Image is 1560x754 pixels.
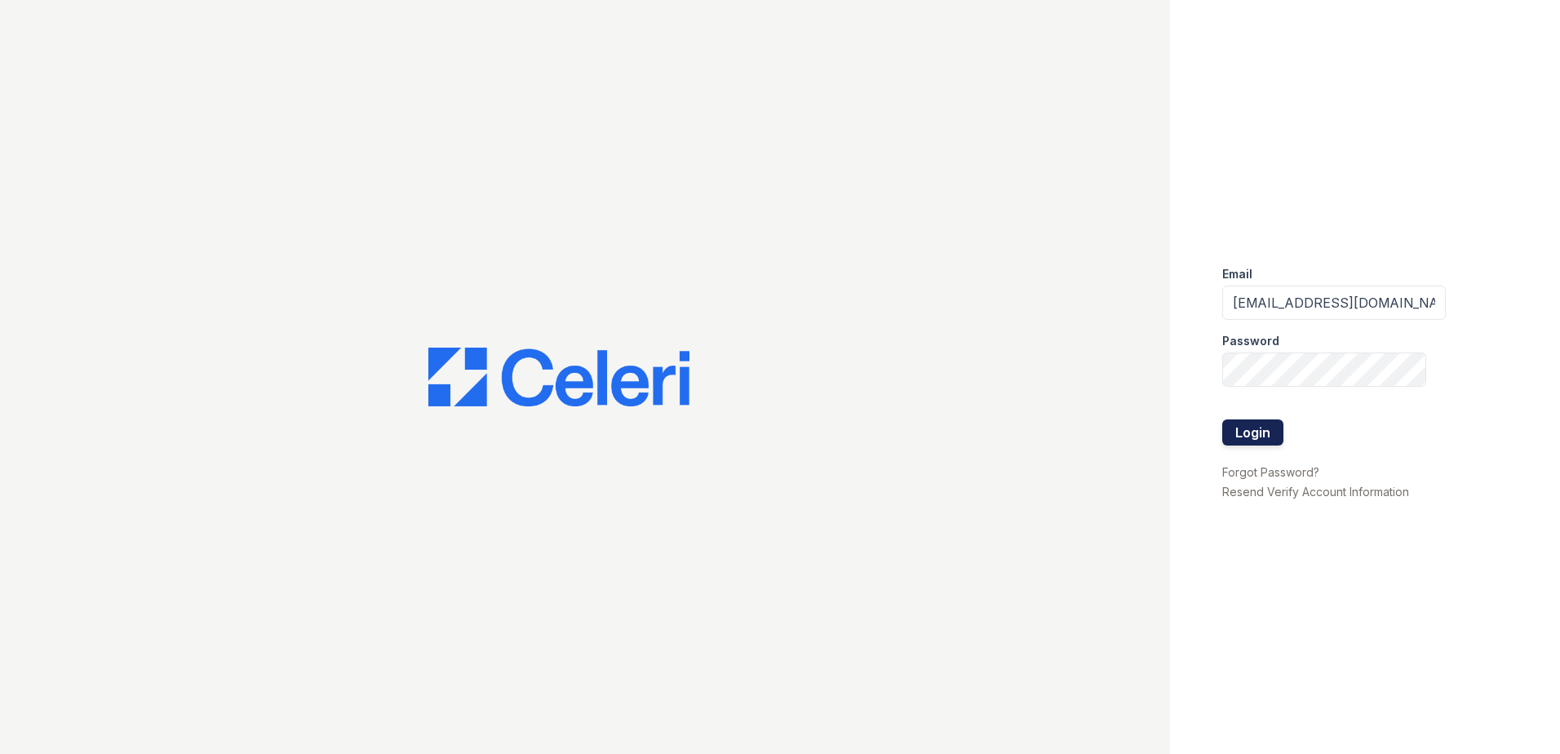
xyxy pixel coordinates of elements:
[1222,465,1319,479] a: Forgot Password?
[1222,333,1279,349] label: Password
[1222,266,1252,282] label: Email
[1222,485,1409,499] a: Resend Verify Account Information
[428,348,689,406] img: CE_Logo_Blue-a8612792a0a2168367f1c8372b55b34899dd931a85d93a1a3d3e32e68fde9ad4.png
[1222,419,1283,446] button: Login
